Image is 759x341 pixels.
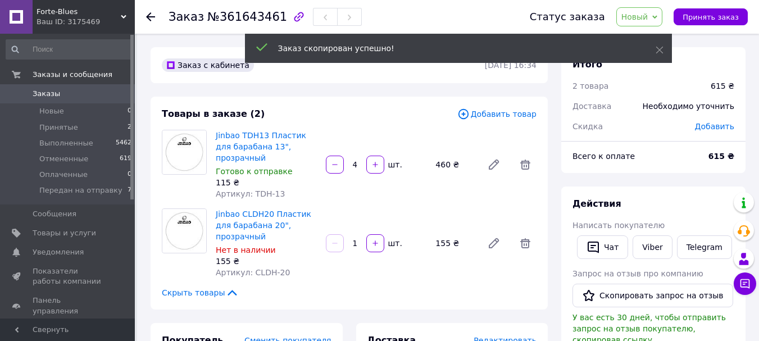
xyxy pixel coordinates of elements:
b: 615 ₴ [708,152,734,161]
a: Viber [633,235,672,259]
span: 0 [128,106,131,116]
a: Jinbao CLDH20 Пластик для барабана 20", прозрачный [216,210,311,241]
span: Действия [572,198,621,209]
span: Принятые [39,122,78,133]
span: Отмененные [39,154,88,164]
span: Доставка [572,102,611,111]
span: Написать покупателю [572,221,665,230]
span: Передан на отправку [39,185,122,195]
div: 615 ₴ [711,80,734,92]
span: Forte-Blues [37,7,121,17]
span: Готово к отправке [216,167,293,176]
span: Уведомления [33,247,84,257]
span: Заказы и сообщения [33,70,112,80]
span: Заказ [169,10,204,24]
span: Принять заказ [683,13,739,21]
div: шт. [385,159,403,170]
span: Добавить товар [457,108,537,120]
div: 115 ₴ [216,177,317,188]
a: Telegram [677,235,732,259]
a: Редактировать [483,153,505,176]
span: Сообщения [33,209,76,219]
span: Новый [621,12,648,21]
span: 2 товара [572,81,608,90]
button: Скопировать запрос на отзыв [572,284,733,307]
div: 155 ₴ [431,235,478,251]
img: Jinbao CLDH20 Пластик для барабана 20", прозрачный [162,209,206,253]
div: Вернуться назад [146,11,155,22]
div: Ваш ID: 3175469 [37,17,135,27]
span: Панель управления [33,295,104,316]
input: Поиск [6,39,133,60]
span: Скидка [572,122,603,131]
span: Удалить [514,153,537,176]
a: Jinbao TDH13 Пластик для барабана 13", прозрачный [216,131,306,162]
button: Чат [577,235,628,259]
span: Удалить [514,232,537,254]
span: Товары в заказе (2) [162,108,265,119]
span: Показатели работы компании [33,266,104,287]
span: 5462 [116,138,131,148]
span: Артикул: CLDH-20 [216,268,290,277]
span: Заказы [33,89,60,99]
a: Редактировать [483,232,505,254]
div: Заказ с кабинета [162,58,254,72]
div: 155 ₴ [216,256,317,267]
span: Запрос на отзыв про компанию [572,269,703,278]
span: Артикул: TDH-13 [216,189,285,198]
span: Новые [39,106,64,116]
span: Оплаченные [39,170,88,180]
button: Чат с покупателем [734,272,756,295]
span: Товары и услуги [33,228,96,238]
span: 0 [128,170,131,180]
div: Необходимо уточнить [636,94,741,119]
img: Jinbao TDH13 Пластик для барабана 13", прозрачный [162,130,206,174]
div: Заказ скопирован успешно! [278,43,628,54]
span: Нет в наличии [216,245,276,254]
span: №361643461 [207,10,287,24]
div: Статус заказа [530,11,605,22]
span: Добавить [695,122,734,131]
div: 460 ₴ [431,157,478,172]
span: 7 [128,185,131,195]
span: Всего к оплате [572,152,635,161]
span: 619 [120,154,131,164]
span: 2 [128,122,131,133]
div: шт. [385,238,403,249]
button: Принять заказ [674,8,748,25]
span: Выполненные [39,138,93,148]
span: Скрыть товары [162,287,239,298]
